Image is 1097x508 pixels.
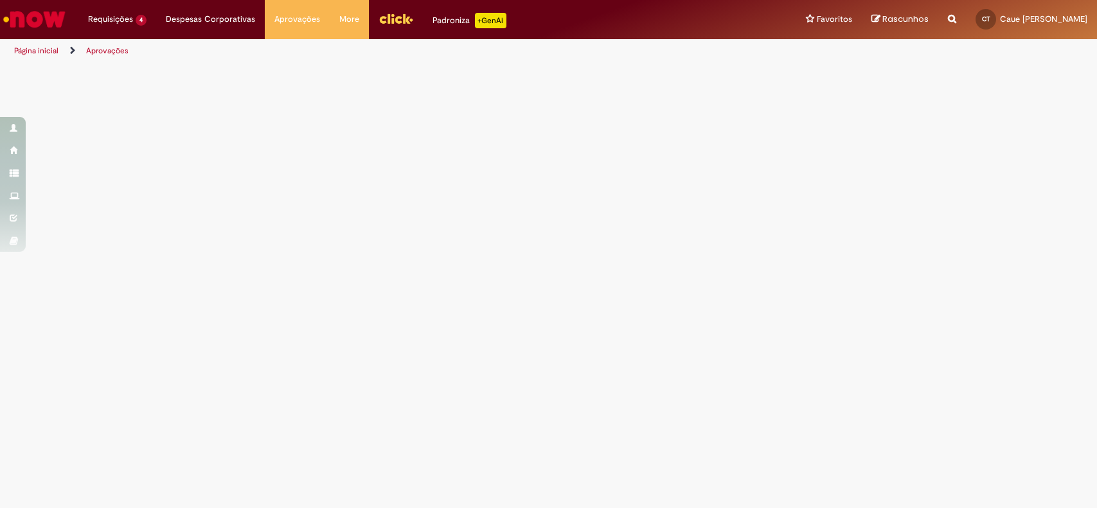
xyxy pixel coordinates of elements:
[166,13,255,26] span: Despesas Corporativas
[379,9,413,28] img: click_logo_yellow_360x200.png
[817,13,852,26] span: Favoritos
[871,13,929,26] a: Rascunhos
[433,13,506,28] div: Padroniza
[1000,13,1087,24] span: Caue [PERSON_NAME]
[14,46,58,56] a: Página inicial
[274,13,320,26] span: Aprovações
[1,6,67,32] img: ServiceNow
[475,13,506,28] p: +GenAi
[982,15,990,23] span: CT
[86,46,129,56] a: Aprovações
[10,39,722,63] ul: Trilhas de página
[136,15,147,26] span: 4
[882,13,929,25] span: Rascunhos
[88,13,133,26] span: Requisições
[339,13,359,26] span: More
